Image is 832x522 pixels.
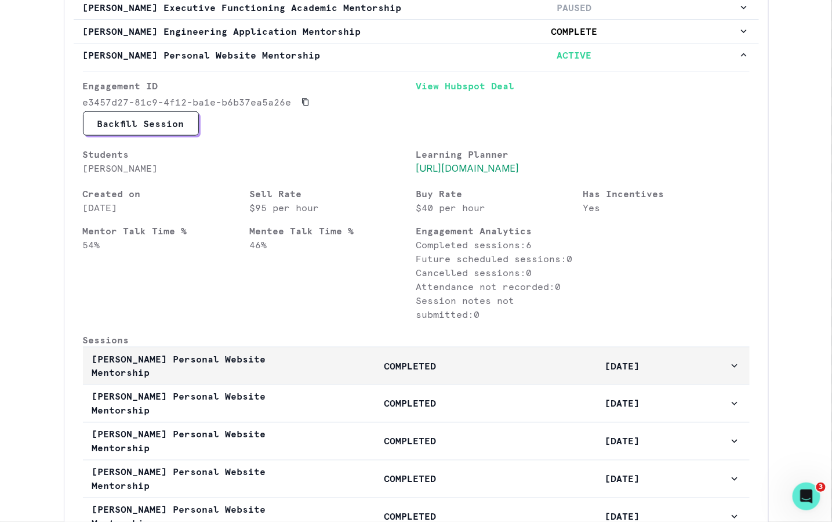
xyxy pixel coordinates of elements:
[83,79,416,93] p: Engagement ID
[249,201,416,215] p: $95 per hour
[410,48,738,62] p: ACTIVE
[83,423,750,460] button: [PERSON_NAME] Personal Website MentorshipCOMPLETED[DATE]
[304,434,517,448] p: COMPLETED
[83,24,410,38] p: [PERSON_NAME] Engineering Application Mentorship
[249,187,416,201] p: Sell Rate
[416,201,583,215] p: $40 per hour
[416,252,583,266] p: Future scheduled sessions: 0
[416,266,583,280] p: Cancelled sessions: 0
[517,359,729,373] p: [DATE]
[83,461,750,498] button: [PERSON_NAME] Personal Website MentorshipCOMPLETED[DATE]
[83,201,250,215] p: [DATE]
[92,390,304,418] p: [PERSON_NAME] Personal Website Mentorship
[304,359,517,373] p: COMPLETED
[249,224,416,238] p: Mentee Talk Time %
[517,397,729,411] p: [DATE]
[83,347,750,385] button: [PERSON_NAME] Personal Website MentorshipCOMPLETED[DATE]
[583,187,750,201] p: Has Incentives
[416,187,583,201] p: Buy Rate
[517,434,729,448] p: [DATE]
[83,238,250,252] p: 54 %
[416,293,583,321] p: Session notes not submitted: 0
[83,187,250,201] p: Created on
[416,280,583,293] p: Attendance not recorded: 0
[410,1,738,14] p: PAUSED
[83,224,250,238] p: Mentor Talk Time %
[92,352,304,380] p: [PERSON_NAME] Personal Website Mentorship
[83,385,750,422] button: [PERSON_NAME] Personal Website MentorshipCOMPLETED[DATE]
[83,48,410,62] p: [PERSON_NAME] Personal Website Mentorship
[416,162,519,174] a: [URL][DOMAIN_NAME]
[74,43,759,67] button: [PERSON_NAME] Personal Website MentorshipACTIVE
[92,465,304,493] p: [PERSON_NAME] Personal Website Mentorship
[92,427,304,455] p: [PERSON_NAME] Personal Website Mentorship
[83,1,410,14] p: [PERSON_NAME] Executive Functioning Academic Mentorship
[416,79,750,111] a: View Hubspot Deal
[296,93,315,111] button: Copied to clipboard
[83,95,292,109] p: e3457d27-81c9-4f12-ba1e-b6b37ea5a26e
[793,483,820,510] iframe: Intercom live chat
[583,201,750,215] p: Yes
[83,147,416,161] p: Students
[410,24,738,38] p: COMPLETE
[416,224,583,238] p: Engagement Analytics
[816,483,826,492] span: 3
[74,20,759,43] button: [PERSON_NAME] Engineering Application MentorshipCOMPLETE
[416,238,583,252] p: Completed sessions: 6
[83,111,199,136] button: Backfill Session
[83,333,750,347] p: Sessions
[416,147,750,161] p: Learning Planner
[83,161,416,175] p: [PERSON_NAME]
[517,472,729,486] p: [DATE]
[304,397,517,411] p: COMPLETED
[249,238,416,252] p: 46 %
[304,472,517,486] p: COMPLETED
